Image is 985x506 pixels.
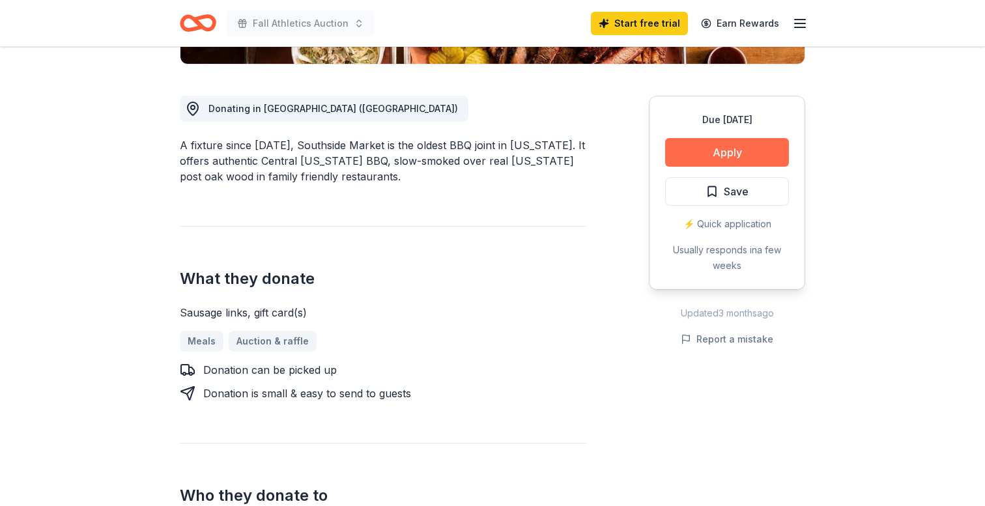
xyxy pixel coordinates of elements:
div: Due [DATE] [665,112,789,128]
div: ⚡️ Quick application [665,216,789,232]
h2: What they donate [180,268,586,289]
div: Sausage links, gift card(s) [180,305,586,320]
span: Donating in [GEOGRAPHIC_DATA] ([GEOGRAPHIC_DATA]) [208,103,458,114]
div: Updated 3 months ago [649,305,805,321]
div: A fixture since [DATE], Southside Market is the oldest BBQ joint in [US_STATE]. It offers authent... [180,137,586,184]
button: Apply [665,138,789,167]
a: Meals [180,331,223,352]
a: Earn Rewards [693,12,787,35]
div: Donation is small & easy to send to guests [203,386,411,401]
a: Auction & raffle [229,331,317,352]
span: Fall Athletics Auction [253,16,349,31]
div: Usually responds in a few weeks [665,242,789,274]
span: Save [724,183,749,200]
button: Save [665,177,789,206]
button: Report a mistake [681,331,773,347]
div: Donation can be picked up [203,362,337,378]
h2: Who they donate to [180,485,586,506]
a: Home [180,8,216,38]
button: Fall Athletics Auction [227,10,375,36]
a: Start free trial [591,12,688,35]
